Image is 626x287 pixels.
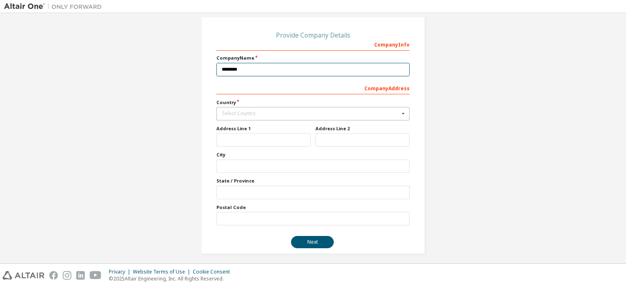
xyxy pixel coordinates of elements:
img: Altair One [4,2,106,11]
div: Website Terms of Use [133,269,193,275]
label: Address Line 2 [315,125,410,132]
label: State / Province [216,178,410,184]
label: Address Line 1 [216,125,311,132]
button: Next [291,236,334,248]
label: Country [216,99,410,106]
div: Privacy [109,269,133,275]
div: Company Address [216,81,410,94]
img: altair_logo.svg [2,271,44,280]
div: Company Info [216,38,410,51]
div: Provide Company Details [216,33,410,38]
img: youtube.svg [90,271,101,280]
div: Cookie Consent [193,269,235,275]
img: facebook.svg [49,271,58,280]
div: Select Country [222,111,399,116]
img: instagram.svg [63,271,71,280]
label: Postal Code [216,204,410,211]
label: Company Name [216,55,410,61]
img: linkedin.svg [76,271,85,280]
p: © 2025 Altair Engineering, Inc. All Rights Reserved. [109,275,235,282]
label: City [216,151,410,158]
